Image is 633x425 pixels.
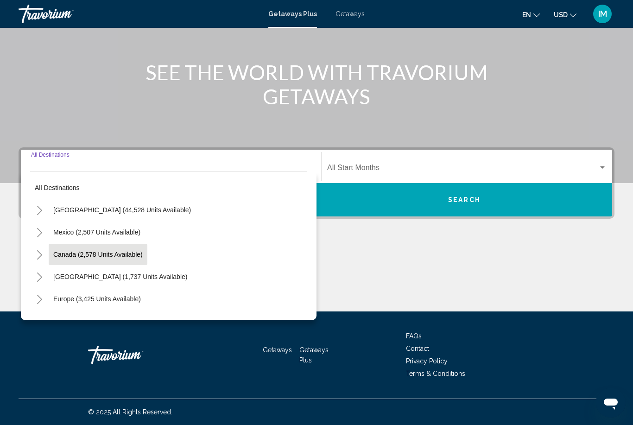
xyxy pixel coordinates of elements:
button: Toggle Australia (218 units available) [30,312,49,330]
button: Toggle United States (44,528 units available) [30,201,49,219]
button: [GEOGRAPHIC_DATA] (1,737 units available) [49,266,192,287]
button: Search [316,183,612,216]
button: Mexico (2,507 units available) [49,222,145,243]
span: © 2025 All Rights Reserved. [88,408,172,416]
a: Travorium [19,5,259,23]
button: [GEOGRAPHIC_DATA] (44,528 units available) [49,199,196,221]
button: Toggle Mexico (2,507 units available) [30,223,49,241]
button: Toggle Canada (2,578 units available) [30,245,49,264]
span: Mexico (2,507 units available) [53,228,140,236]
span: en [522,11,531,19]
span: [GEOGRAPHIC_DATA] (1,737 units available) [53,273,187,280]
span: [GEOGRAPHIC_DATA] (44,528 units available) [53,206,191,214]
span: Search [448,197,481,204]
span: USD [554,11,568,19]
h1: SEE THE WORLD WITH TRAVORIUM GETAWAYS [143,60,490,108]
button: Change language [522,8,540,21]
a: Getaways [263,346,292,354]
button: Europe (3,425 units available) [49,288,146,310]
button: Change currency [554,8,576,21]
iframe: Кнопка для запуску вікна повідомлень [596,388,626,418]
button: Canada (2,578 units available) [49,244,147,265]
a: Travorium [88,341,181,369]
a: Contact [406,345,429,352]
a: Terms & Conditions [406,370,465,377]
span: Europe (3,425 units available) [53,295,141,303]
a: Getaways [335,10,365,18]
span: Canada (2,578 units available) [53,251,143,258]
button: All destinations [30,177,307,198]
button: [GEOGRAPHIC_DATA] (218 units available) [49,311,187,332]
a: Getaways Plus [299,346,329,364]
a: Getaways Plus [268,10,317,18]
button: User Menu [590,4,614,24]
div: Search widget [21,150,612,216]
button: Toggle Europe (3,425 units available) [30,290,49,308]
button: Toggle Caribbean & Atlantic Islands (1,737 units available) [30,267,49,286]
span: IM [598,9,607,19]
a: FAQs [406,332,422,340]
span: All destinations [35,184,80,191]
a: Privacy Policy [406,357,448,365]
